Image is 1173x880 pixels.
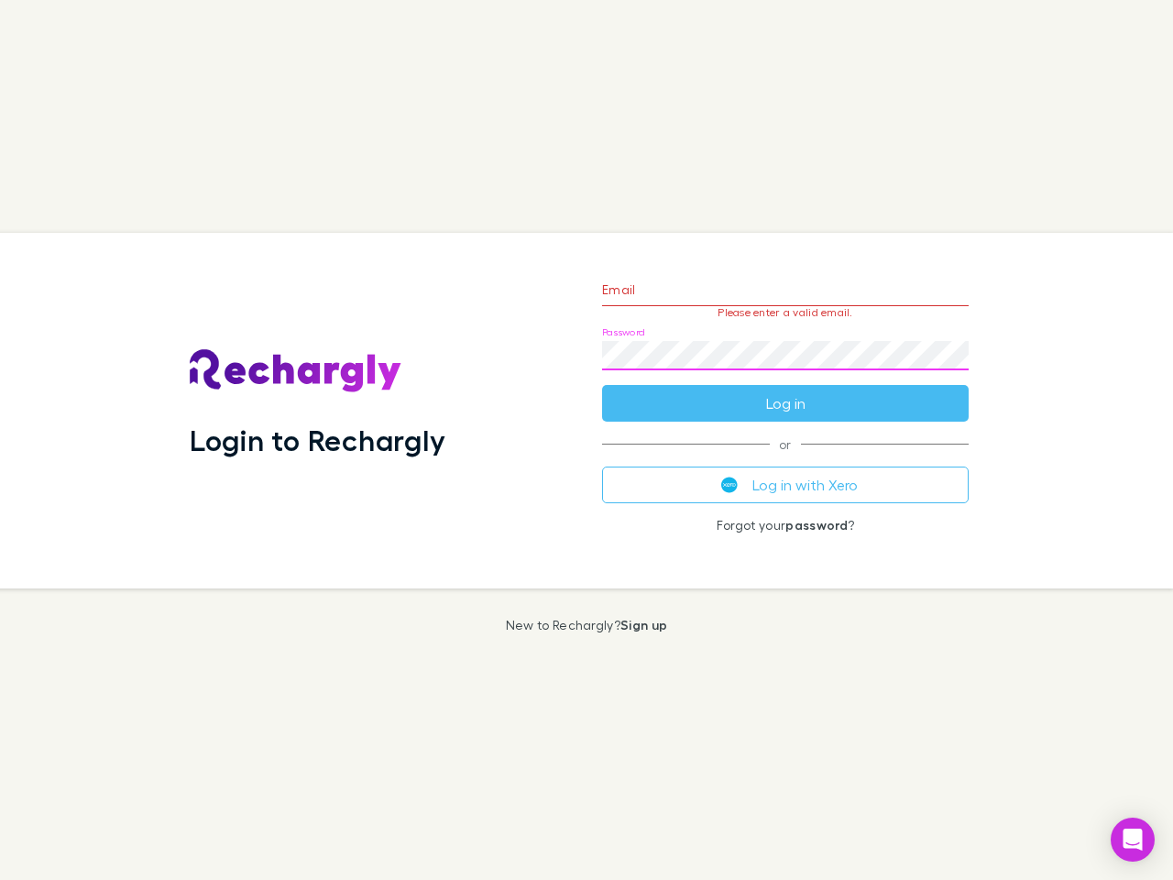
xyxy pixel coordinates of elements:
[620,617,667,632] a: Sign up
[190,423,445,457] h1: Login to Rechargly
[785,517,848,533] a: password
[721,477,738,493] img: Xero's logo
[602,467,969,503] button: Log in with Xero
[602,325,645,339] label: Password
[190,349,402,393] img: Rechargly's Logo
[602,385,969,422] button: Log in
[602,518,969,533] p: Forgot your ?
[602,306,969,319] p: Please enter a valid email.
[506,618,668,632] p: New to Rechargly?
[602,444,969,445] span: or
[1111,818,1155,862] div: Open Intercom Messenger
